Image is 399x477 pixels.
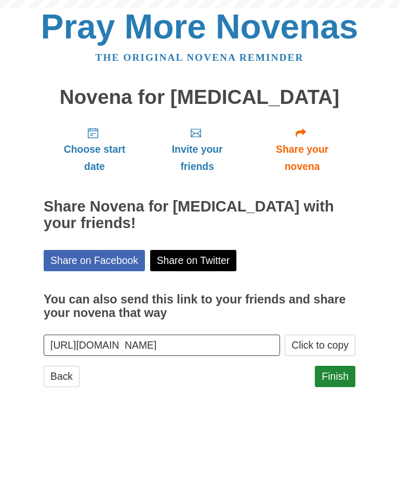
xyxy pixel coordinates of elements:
button: Click to copy [285,335,355,356]
span: Invite your friends [156,141,238,175]
a: Finish [315,366,355,387]
a: Back [44,366,79,387]
a: Pray More Novenas [41,7,358,46]
a: Share your novena [249,118,355,180]
span: Share your novena [259,141,345,175]
h2: Share Novena for [MEDICAL_DATA] with your friends! [44,198,355,232]
a: Invite your friends [145,118,249,180]
h1: Novena for [MEDICAL_DATA] [44,86,355,109]
a: The original novena reminder [96,52,304,63]
span: Choose start date [54,141,135,175]
a: Share on Twitter [150,250,237,271]
a: Choose start date [44,118,145,180]
a: Share on Facebook [44,250,145,271]
h3: You can also send this link to your friends and share your novena that way [44,293,355,320]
